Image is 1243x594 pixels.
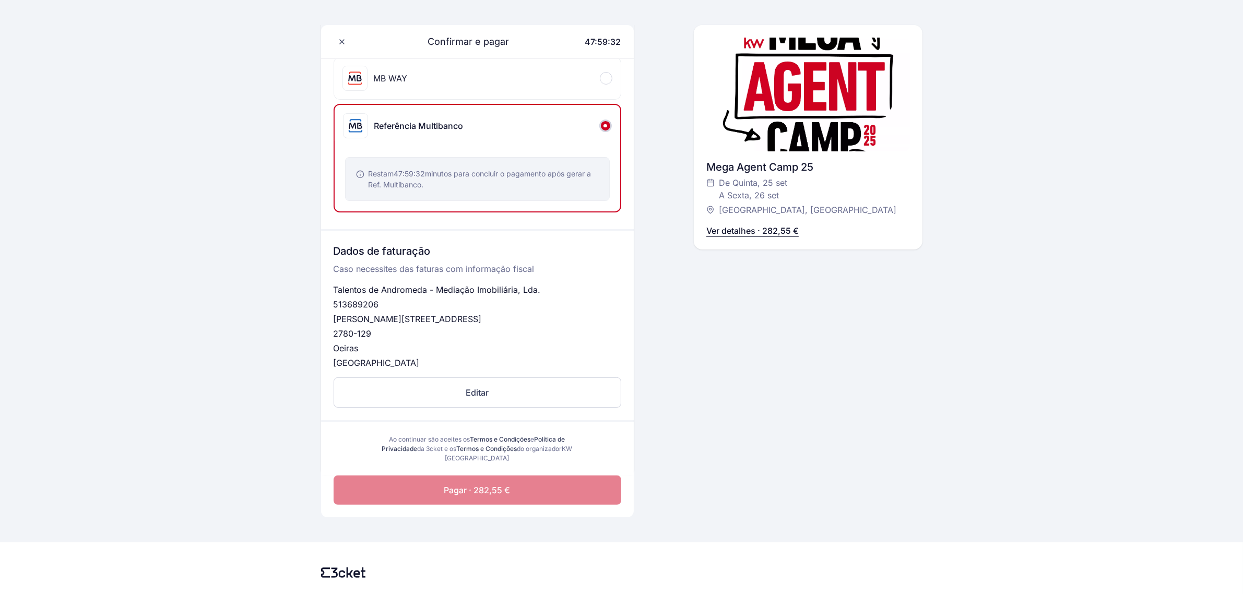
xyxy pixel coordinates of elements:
[415,34,509,49] span: Confirmar e pagar
[334,476,621,505] button: Pagar · 282,55 €
[457,445,517,453] a: Termos e Condições
[374,72,408,85] div: MB WAY
[394,169,425,178] span: 47:59:32
[334,377,621,408] button: Editar
[334,313,621,325] p: [PERSON_NAME][STREET_ADDRESS]
[334,263,621,283] p: Caso necessites das faturas com informação fiscal
[334,357,621,369] p: [GEOGRAPHIC_DATA]
[444,484,511,496] span: Pagar · 282,55 €
[719,204,896,216] span: [GEOGRAPHIC_DATA], [GEOGRAPHIC_DATA]
[334,283,621,296] p: Talentos de Andromeda - Mediação Imobiliária, Lda.
[374,120,464,132] div: Referência Multibanco
[334,298,621,311] p: 513689206
[585,37,621,47] span: 47:59:32
[334,244,621,263] h3: Dados de faturação
[470,435,531,443] a: Termos e Condições
[369,169,591,189] span: Restam minutos para concluir o pagamento após gerar a Ref. Multibanco.
[334,327,621,340] p: 2780-129
[334,342,621,354] p: Oeiras
[719,176,787,201] span: De Quinta, 25 set A Sexta, 26 set
[380,435,575,463] div: Ao continuar são aceites os e da 3cket e os do organizador
[706,224,799,237] p: Ver detalhes · 282,55 €
[706,160,910,174] div: Mega Agent Camp 25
